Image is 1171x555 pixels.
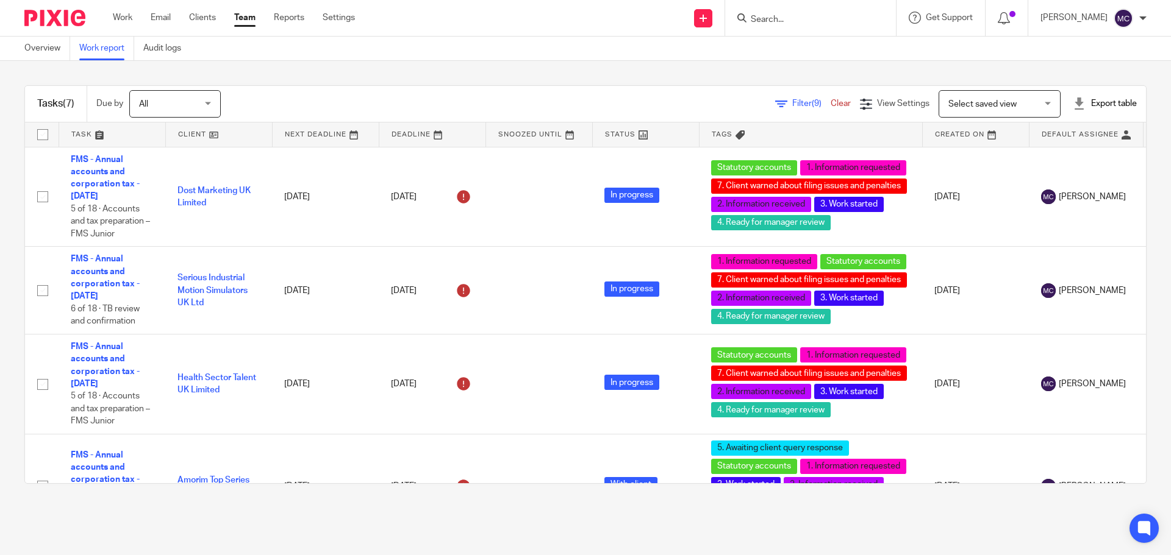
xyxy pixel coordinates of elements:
[272,434,379,538] td: [DATE]
[604,281,659,297] span: In progress
[711,477,781,492] span: 3. Work started
[1059,285,1126,297] span: [PERSON_NAME]
[711,402,831,417] span: 4. Ready for manager review
[1041,189,1056,204] img: svg%3E
[711,384,811,399] span: 2. Information received
[820,254,906,269] span: Statutory accounts
[814,384,884,399] span: 3. Work started
[800,347,906,362] span: 1. Information requested
[604,375,659,390] span: In progress
[711,272,907,288] span: 7. Client warned about filing issues and penalties
[948,100,1017,108] span: Select saved view
[189,12,216,24] a: Clients
[177,186,251,207] a: Dost Marketing UK Limited
[177,476,249,497] a: Amorim Top Series Scotland Limited
[711,179,907,194] span: 7. Client warned about filing issues and penalties
[1059,480,1126,492] span: [PERSON_NAME]
[391,476,473,496] div: [DATE]
[711,440,849,456] span: 5. Awaiting client query response
[711,215,831,230] span: 4. Ready for manager review
[71,255,140,300] a: FMS - Annual accounts and corporation tax - [DATE]
[71,305,140,326] span: 6 of 18 · TB review and confirmation
[1059,191,1126,203] span: [PERSON_NAME]
[1073,97,1137,110] div: Export table
[96,97,123,110] p: Due by
[71,205,150,238] span: 5 of 18 · Accounts and tax preparation – FMS Junior
[1041,283,1056,298] img: svg%3E
[272,247,379,334] td: [DATE]
[711,347,797,362] span: Statutory accounts
[711,254,817,269] span: 1. Information requested
[272,334,379,434] td: [DATE]
[177,274,248,307] a: Serious Industrial Motion Simulators UK Ltd
[139,100,148,108] span: All
[784,477,884,492] span: 2. Information received
[711,160,797,175] span: Statutory accounts
[71,155,140,201] a: FMS - Annual accounts and corporation tax - [DATE]
[712,131,732,138] span: Tags
[177,373,256,394] a: Health Sector Talent UK Limited
[143,37,190,60] a: Audit logs
[71,342,140,388] a: FMS - Annual accounts and corporation tax - [DATE]
[800,160,906,175] span: 1. Information requested
[604,188,659,203] span: In progress
[323,12,355,24] a: Settings
[711,459,797,474] span: Statutory accounts
[274,12,304,24] a: Reports
[814,291,884,306] span: 3. Work started
[711,366,907,381] span: 7. Client warned about filing issues and penalties
[831,99,851,108] a: Clear
[922,247,1029,334] td: [DATE]
[1114,9,1133,28] img: svg%3E
[711,291,811,306] span: 2. Information received
[877,99,929,108] span: View Settings
[922,434,1029,538] td: [DATE]
[812,99,822,108] span: (9)
[604,477,657,492] span: With client
[1041,376,1056,391] img: svg%3E
[922,147,1029,247] td: [DATE]
[1040,12,1108,24] p: [PERSON_NAME]
[750,15,859,26] input: Search
[711,197,811,212] span: 2. Information received
[1041,479,1056,493] img: svg%3E
[37,97,74,110] h1: Tasks
[24,10,85,26] img: Pixie
[800,459,906,474] span: 1. Information requested
[272,147,379,247] td: [DATE]
[151,12,171,24] a: Email
[391,281,473,300] div: [DATE]
[113,12,132,24] a: Work
[71,451,140,497] a: FMS - Annual accounts and corporation tax - [DATE]
[24,37,70,60] a: Overview
[234,12,256,24] a: Team
[926,13,973,22] span: Get Support
[63,99,74,108] span: (7)
[71,392,150,425] span: 5 of 18 · Accounts and tax preparation – FMS Junior
[391,187,473,207] div: [DATE]
[922,334,1029,434] td: [DATE]
[1059,378,1126,390] span: [PERSON_NAME]
[814,197,884,212] span: 3. Work started
[711,309,831,324] span: 4. Ready for manager review
[792,99,831,108] span: Filter
[391,374,473,394] div: [DATE]
[79,37,134,60] a: Work report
